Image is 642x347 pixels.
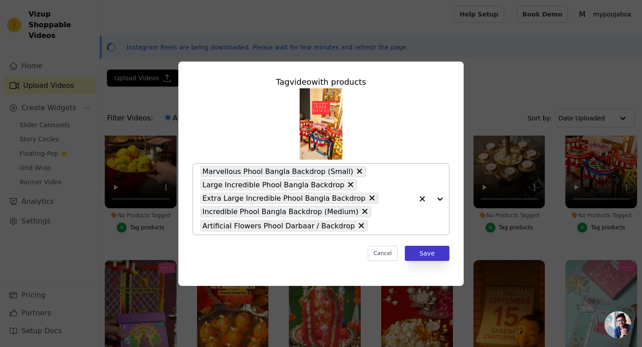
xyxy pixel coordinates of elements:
[202,220,355,231] span: Artificial Flowers Phool Darbaar / Backdrop
[202,179,344,190] span: Large Incredible Phool Bangla Backdrop
[605,311,631,338] a: Open chat
[193,76,449,88] div: Tag video with products
[405,246,449,261] button: Save
[300,88,342,160] img: reel-preview-my-pooja-box.myshopify.com-3701592307901702664_5751487504.jpeg
[202,206,358,217] span: Incredible Phool Bangla Backdrop (Medium)
[202,166,353,177] span: Marvellous Phool Bangla Backdrop (Small)
[368,246,398,261] button: Cancel
[202,193,366,204] span: Extra Large Incredible Phool Bangla Backdrop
